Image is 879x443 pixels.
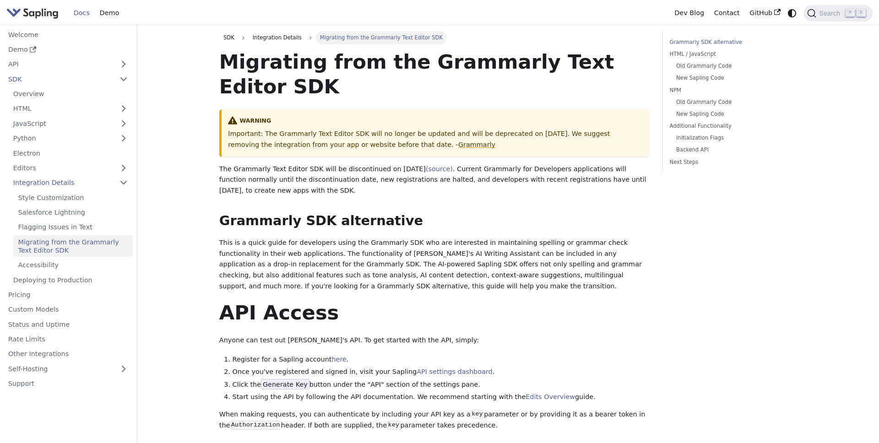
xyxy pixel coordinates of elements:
a: NPM [670,86,794,95]
a: HTML [8,102,133,115]
a: Pricing [3,288,133,302]
a: SDK [3,72,114,86]
a: Deploying to Production [8,273,133,286]
a: Salesforce Lightning [13,206,133,219]
li: Once you've registered and signed in, visit your Sapling . [233,367,650,378]
p: The Grammarly Text Editor SDK will be discontinued on [DATE] . Current Grammarly for Developers a... [219,164,650,196]
span: SDK [223,34,234,41]
a: HTML / JavaScript [670,50,794,59]
h1: API Access [219,300,650,325]
li: Start using the API by following the API documentation. We recommend starting with the guide. [233,392,650,403]
a: Welcome [3,28,133,41]
a: here [331,356,346,363]
code: Authorization [230,421,281,430]
a: JavaScript [8,117,133,130]
a: API settings dashboard [417,368,492,375]
a: Dev Blog [669,6,709,20]
a: Rate Limits [3,333,133,346]
a: Accessibility [13,259,133,272]
button: Collapse sidebar category 'SDK' [114,72,133,86]
a: Contact [709,6,745,20]
a: Next Steps [670,158,794,167]
span: Search [816,10,846,17]
span: Generate Key [261,379,309,390]
a: Custom Models [3,303,133,316]
a: Style Customization [13,191,133,204]
a: Old Grammarly Code [676,98,791,107]
a: Old Grammarly Code [676,62,791,70]
button: Switch between dark and light mode (currently system mode) [786,6,799,20]
a: Initialization Flags [676,134,791,142]
kbd: ⌘ [846,9,855,17]
a: Docs [69,6,95,20]
a: Sapling.ai [6,6,62,20]
h1: Migrating from the Grammarly Text Editor SDK [219,49,650,99]
a: GitHub [744,6,785,20]
li: Register for a Sapling account . [233,354,650,365]
span: Migrating from the Grammarly Text Editor SDK [316,31,447,44]
h2: Grammarly SDK alternative [219,213,650,229]
a: Edits Overview [526,393,575,400]
p: Anyone can test out [PERSON_NAME]'s API. To get started with the API, simply: [219,335,650,346]
button: Search (Command+K) [803,5,872,22]
a: Additional Functionality [670,122,794,130]
a: New Sapling Code [676,74,791,82]
li: Click the button under the "API" section of the settings pane. [233,379,650,390]
div: warning [228,116,643,127]
p: Important: The Grammarly Text Editor SDK will no longer be updated and will be deprecated on [DAT... [228,129,643,151]
a: Other Integrations [3,347,133,361]
a: Flagging Issues in Text [13,221,133,234]
button: Expand sidebar category 'API' [114,58,133,71]
a: Migrating from the Grammarly Text Editor SDK [13,235,133,257]
button: Expand sidebar category 'Editors' [114,162,133,175]
kbd: K [857,9,866,17]
a: Editors [8,162,114,175]
p: This is a quick guide for developers using the Grammarly SDK who are interested in maintaining sp... [219,238,650,292]
span: Integration Details [249,31,306,44]
a: Status and Uptime [3,318,133,331]
code: key [387,421,400,430]
a: SDK [219,31,239,44]
img: Sapling.ai [6,6,59,20]
a: (source) [426,165,453,173]
p: When making requests, you can authenticate by including your API key as a parameter or by providi... [219,409,650,431]
a: Backend API [676,146,791,154]
a: Grammarly SDK alternative [670,38,794,47]
a: API [3,58,114,71]
a: Overview [8,87,133,101]
a: Self-Hosting [3,362,133,375]
a: New Sapling Code [676,110,791,119]
nav: Breadcrumbs [219,31,650,44]
a: Grammarly [458,141,495,148]
code: key [471,410,484,419]
a: Support [3,377,133,390]
a: Integration Details [8,176,133,189]
a: Demo [95,6,124,20]
a: Demo [3,43,133,56]
a: Electron [8,146,133,160]
a: Python [8,132,133,145]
